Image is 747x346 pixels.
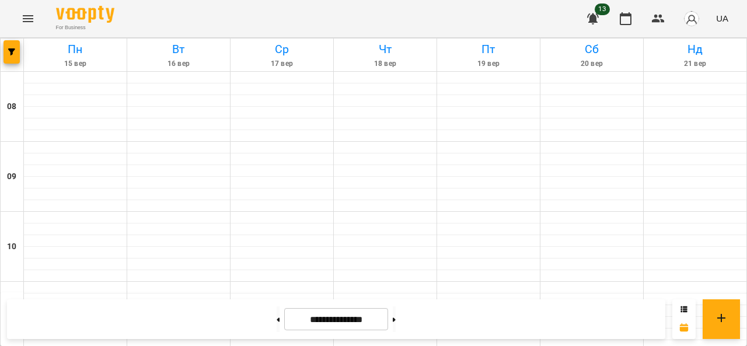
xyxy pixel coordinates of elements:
h6: Вт [129,40,228,58]
h6: 17 вер [232,58,331,69]
button: Menu [14,5,42,33]
span: UA [716,12,728,25]
h6: 16 вер [129,58,228,69]
h6: Пн [26,40,125,58]
button: UA [711,8,733,29]
h6: 09 [7,170,16,183]
img: avatar_s.png [683,11,700,27]
span: 13 [595,4,610,15]
h6: Пт [439,40,538,58]
img: Voopty Logo [56,6,114,23]
span: For Business [56,24,114,32]
h6: Нд [645,40,745,58]
h6: 20 вер [542,58,641,69]
h6: 21 вер [645,58,745,69]
h6: 10 [7,240,16,253]
h6: Ср [232,40,331,58]
h6: Чт [336,40,435,58]
h6: Сб [542,40,641,58]
h6: 15 вер [26,58,125,69]
h6: 08 [7,100,16,113]
h6: 18 вер [336,58,435,69]
h6: 19 вер [439,58,538,69]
